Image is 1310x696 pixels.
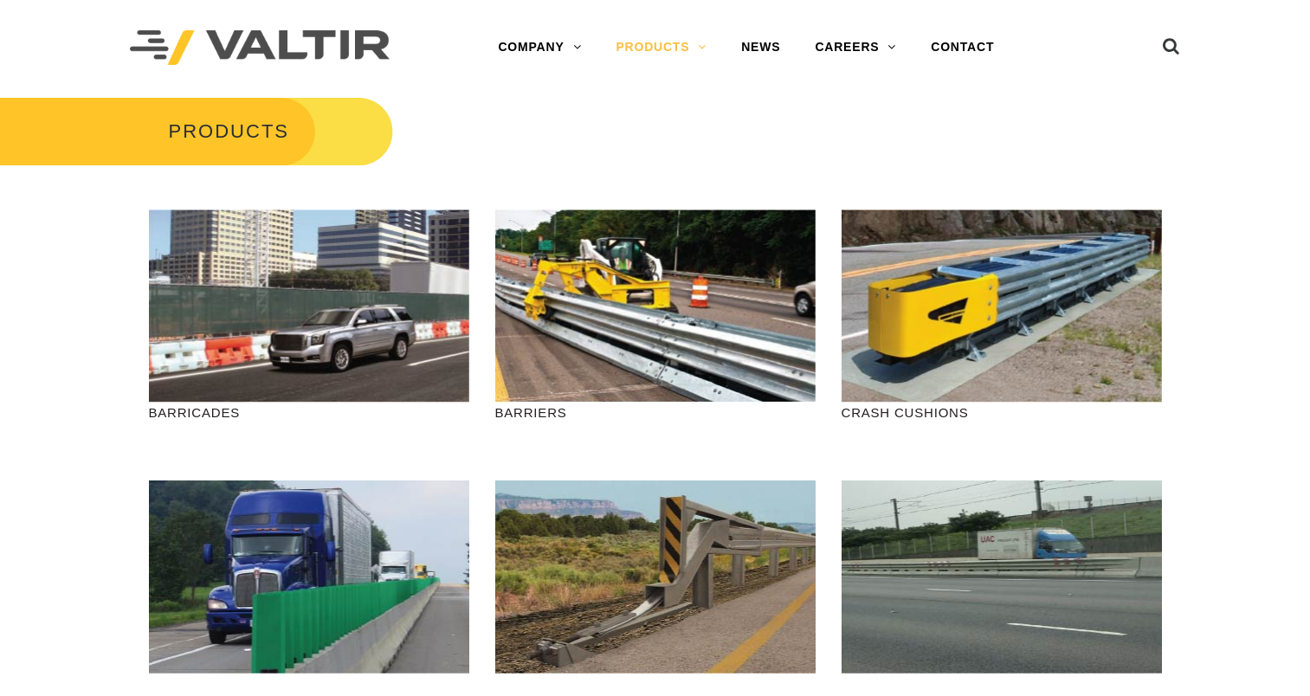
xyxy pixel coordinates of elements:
[130,30,390,66] img: Valtir
[149,403,469,422] p: BARRICADES
[913,30,1011,65] a: CONTACT
[481,30,598,65] a: COMPANY
[724,30,797,65] a: NEWS
[797,30,913,65] a: CAREERS
[598,30,724,65] a: PRODUCTS
[842,403,1162,422] p: CRASH CUSHIONS
[495,403,816,422] p: BARRIERS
